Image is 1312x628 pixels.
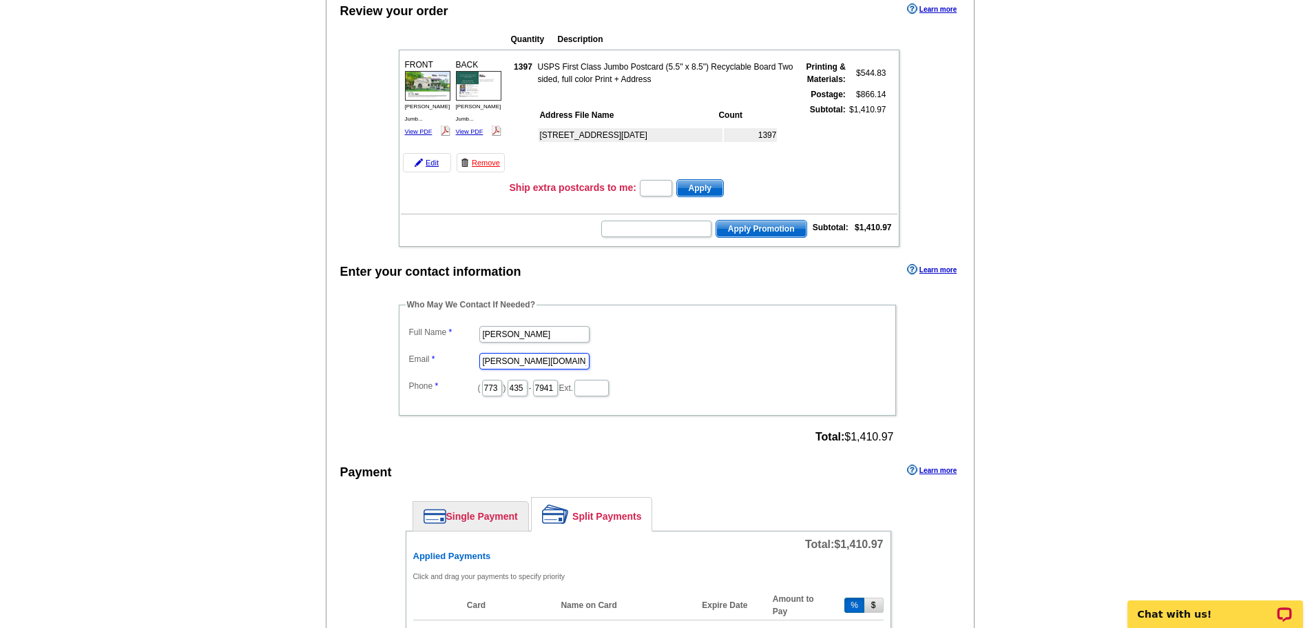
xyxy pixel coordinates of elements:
[456,103,501,122] span: [PERSON_NAME] Jumb...
[532,498,652,531] a: Split Payments
[716,220,807,238] button: Apply Promotion
[907,264,957,275] a: Learn more
[542,505,569,524] img: split-payment.png
[514,62,532,72] strong: 1397
[554,591,695,620] th: Name on Card
[409,326,478,338] label: Full Name
[510,181,636,194] h3: Ship extra postcards to me:
[456,71,501,101] img: small-thumb.jpg
[677,180,723,196] span: Apply
[454,57,503,140] div: BACK
[409,380,478,392] label: Phone
[864,598,884,613] button: $
[340,263,521,281] div: Enter your contact information
[409,353,478,365] label: Email
[805,538,884,550] span: Total:
[834,538,883,550] span: $1,410.97
[406,298,537,311] legend: Who May We Contact If Needed?
[848,60,887,86] td: $544.83
[539,108,716,122] th: Address File Name
[815,431,844,443] strong: Total:
[413,502,528,531] a: Single Payment
[403,153,451,172] a: Edit
[848,103,887,174] td: $1,410.97
[810,105,846,114] strong: Subtotal:
[815,431,894,443] span: $1,410.97
[806,62,845,84] strong: Printing & Materials:
[907,465,957,476] a: Learn more
[415,159,423,167] img: pencil-icon.gif
[766,591,836,620] th: Amount to Pay
[405,71,450,101] img: small-thumb.jpg
[405,103,450,122] span: [PERSON_NAME] Jumb...
[695,591,765,620] th: Expire Date
[539,128,722,142] td: [STREET_ADDRESS][DATE]
[811,90,846,99] strong: Postage:
[456,128,483,135] a: View PDF
[724,128,777,142] td: 1397
[461,159,469,167] img: trashcan-icon.gif
[557,32,809,46] th: Description
[537,60,796,86] td: USPS First Class Jumbo Postcard (5.5" x 8.5") Recyclable Board Two sided, full color Print + Address
[406,376,889,398] dd: ( ) - Ext.
[1118,585,1312,628] iframe: LiveChat chat widget
[676,179,724,197] button: Apply
[403,57,452,140] div: FRONT
[413,570,884,583] p: Click and drag your payments to specify priority
[340,463,392,482] div: Payment
[718,108,777,122] th: Count
[844,598,864,613] button: %
[716,221,806,237] span: Apply Promotion
[907,3,957,14] a: Learn more
[457,153,505,172] a: Remove
[491,125,501,136] img: pdf_logo.png
[424,509,446,524] img: single-payment.png
[413,551,884,562] h6: Applied Payments
[405,128,433,135] a: View PDF
[440,125,450,136] img: pdf_logo.png
[460,591,554,620] th: Card
[340,2,448,21] div: Review your order
[813,223,848,232] strong: Subtotal:
[855,223,891,232] strong: $1,410.97
[510,32,556,46] th: Quantity
[848,88,887,101] td: $866.14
